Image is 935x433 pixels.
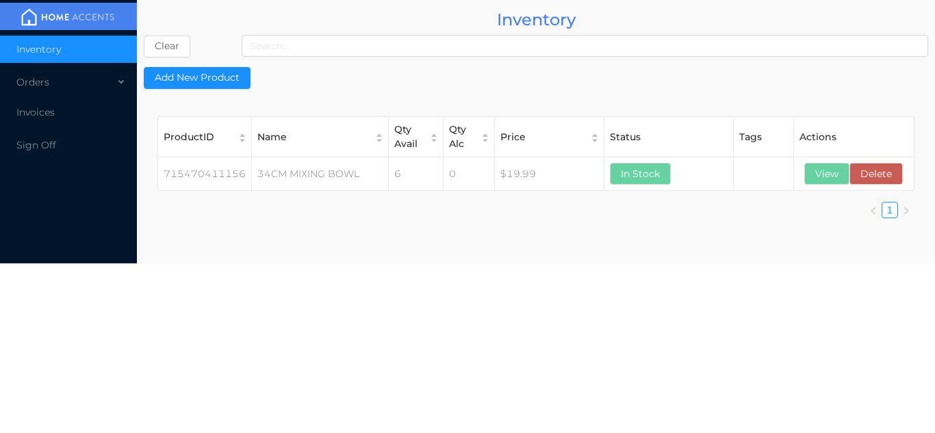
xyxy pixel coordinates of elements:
button: Delete [849,163,903,185]
i: icon: caret-up [238,131,247,134]
a: 1 [887,205,893,215]
td: 34CM MIXING BOWL [252,157,389,191]
button: Add New Product [144,67,251,89]
input: Search... [242,35,928,57]
div: Inventory [144,7,928,32]
i: icon: caret-down [430,137,439,140]
li: Next Page [898,202,914,218]
i: icon: caret-up [430,131,439,134]
i: icon: caret-down [375,137,384,140]
span: Inventory [16,43,61,55]
i: icon: caret-down [238,137,247,140]
i: icon: left [869,207,878,215]
div: Qty Alc [449,122,474,151]
td: 0 [444,157,495,191]
div: Sort [481,131,490,143]
span: Sign Off [16,139,56,151]
div: Sort [429,131,439,143]
i: icon: caret-up [375,131,384,134]
button: View [804,163,849,185]
div: Actions [799,130,908,144]
div: Status [610,130,728,144]
i: icon: caret-down [481,137,490,140]
div: Sort [590,131,600,143]
div: Name [257,130,368,144]
i: icon: caret-down [591,137,600,140]
div: Sort [374,131,384,143]
button: In Stock [610,163,671,185]
i: icon: right [902,207,910,215]
li: 1 [882,202,898,218]
button: Clear [144,36,190,57]
img: mainBanner [16,7,119,27]
div: Sort [238,131,247,143]
div: Tags [739,130,789,144]
i: icon: caret-up [481,131,490,134]
div: ProductID [164,130,231,144]
span: Invoices [16,106,55,118]
div: Price [500,130,583,144]
li: Previous Page [865,202,882,218]
td: 715470411156 [158,157,252,191]
div: Qty Avail [394,122,422,151]
td: $19.99 [495,157,604,191]
td: 6 [389,157,444,191]
i: icon: caret-up [591,131,600,134]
